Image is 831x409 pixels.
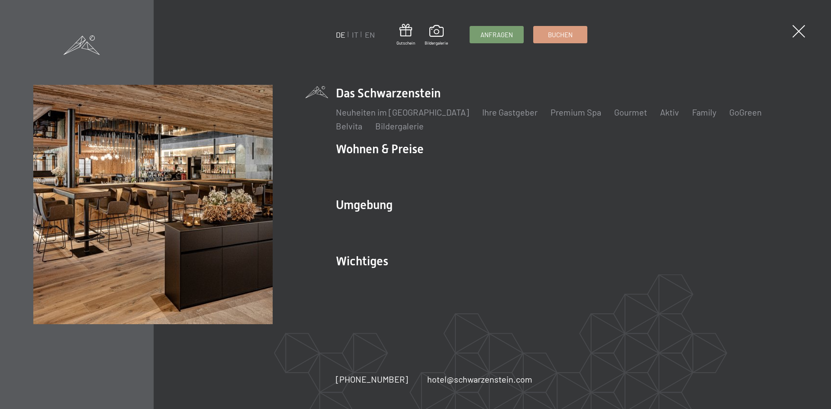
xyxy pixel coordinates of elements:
[336,374,408,384] span: [PHONE_NUMBER]
[336,121,362,131] a: Belvita
[729,107,762,117] a: GoGreen
[548,30,573,39] span: Buchen
[470,26,523,43] a: Anfragen
[336,373,408,385] a: [PHONE_NUMBER]
[614,107,647,117] a: Gourmet
[425,25,448,46] a: Bildergalerie
[534,26,587,43] a: Buchen
[692,107,716,117] a: Family
[425,40,448,46] span: Bildergalerie
[480,30,513,39] span: Anfragen
[427,373,532,385] a: hotel@schwarzenstein.com
[336,30,345,39] a: DE
[336,107,469,117] a: Neuheiten im [GEOGRAPHIC_DATA]
[482,107,538,117] a: Ihre Gastgeber
[660,107,679,117] a: Aktiv
[396,24,415,46] a: Gutschein
[352,30,358,39] a: IT
[375,121,424,131] a: Bildergalerie
[551,107,601,117] a: Premium Spa
[396,40,415,46] span: Gutschein
[365,30,375,39] a: EN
